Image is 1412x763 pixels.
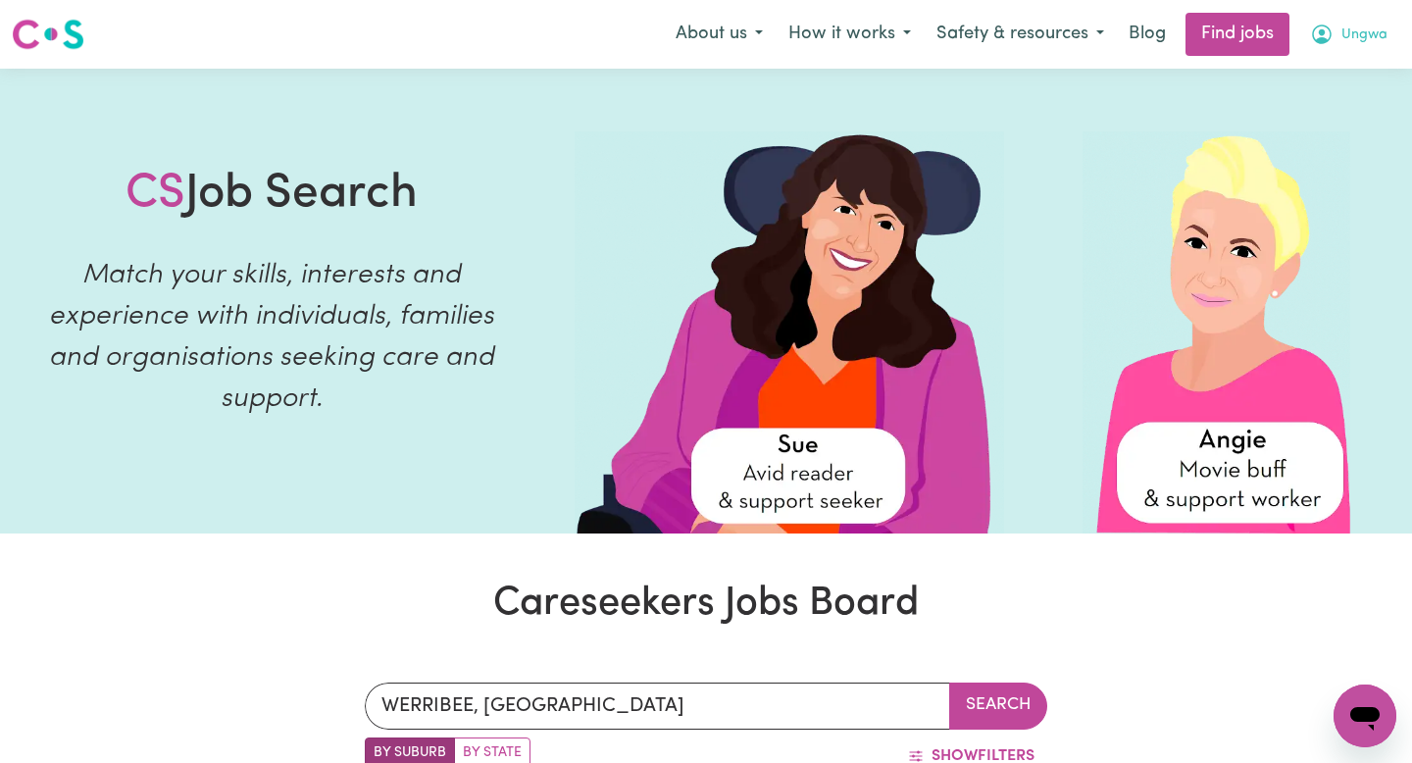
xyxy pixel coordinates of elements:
img: Careseekers logo [12,17,84,52]
button: About us [663,14,776,55]
span: Ungwa [1341,25,1387,46]
a: Blog [1117,13,1178,56]
a: Careseekers logo [12,12,84,57]
button: Safety & resources [924,14,1117,55]
p: Match your skills, interests and experience with individuals, families and organisations seeking ... [24,255,520,420]
input: Enter a suburb or postcode [365,683,950,730]
a: Find jobs [1185,13,1289,56]
iframe: To enrich screen reader interactions, please activate Accessibility in Grammarly extension settings [1334,685,1396,747]
button: My Account [1297,14,1400,55]
button: How it works [776,14,924,55]
button: Search [949,683,1047,730]
h1: Job Search [126,167,418,224]
span: CS [126,171,185,218]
